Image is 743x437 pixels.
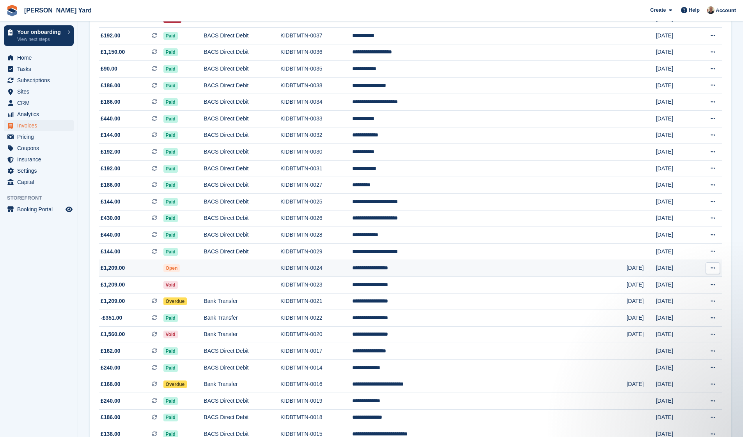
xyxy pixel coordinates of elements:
span: £440.00 [101,231,121,239]
td: KIDBTMTN-0025 [280,193,352,210]
td: [DATE] [656,343,694,360]
td: [DATE] [656,393,694,410]
img: Profile image for Bradley [113,12,129,28]
span: £1,209.00 [101,281,125,289]
span: Home [17,52,64,63]
span: Messages [65,263,92,268]
td: BACS Direct Debit [204,160,280,177]
td: [DATE] [656,94,694,111]
img: Profile image for Tom [83,12,99,28]
td: [DATE] [656,409,694,426]
span: £1,209.00 [101,264,125,272]
span: Help [689,6,700,14]
a: menu [4,86,74,97]
td: KIDBTMTN-0035 [280,61,352,78]
td: BACS Direct Debit [204,110,280,127]
div: Send us a messageWe typically reply in under 15 minutes [8,137,148,166]
div: Profile image for FinI'm checking in to see if you still need help with creating an invoice witho... [8,104,148,133]
button: Search for help [11,174,145,189]
td: [DATE] [656,326,694,343]
td: [DATE] [626,293,656,310]
a: [PERSON_NAME] Yard [21,4,95,17]
div: How to refund a subscription payment [16,225,131,233]
a: menu [4,177,74,188]
td: KIDBTMTN-0022 [280,310,352,327]
span: £144.00 [101,131,121,139]
span: CRM [17,97,64,108]
span: Sites [17,86,64,97]
div: How to refund a subscription payment [11,221,145,236]
td: KIDBTMTN-0014 [280,359,352,376]
div: Send us a message [16,143,130,152]
p: How can we help? [16,69,140,82]
span: Paid [163,181,178,189]
span: Capital [17,177,64,188]
td: [DATE] [656,28,694,44]
img: logo [16,15,56,27]
span: £168.00 [101,380,121,388]
span: £186.00 [101,413,121,421]
span: £430.00 [101,214,121,222]
td: [DATE] [626,260,656,277]
span: Void [163,331,178,338]
img: Si Allen [707,6,715,14]
td: [DATE] [656,127,694,144]
td: BACS Direct Debit [204,94,280,111]
td: KIDBTMTN-0016 [280,376,352,393]
td: Bank Transfer [204,326,280,343]
div: Fin [35,118,43,126]
td: BACS Direct Debit [204,409,280,426]
td: KIDBTMTN-0038 [280,77,352,94]
span: £192.00 [101,32,121,40]
td: [DATE] [656,293,694,310]
td: KIDBTMTN-0026 [280,210,352,227]
span: £144.00 [101,198,121,206]
span: £1,209.00 [101,297,125,305]
button: Help [104,243,156,274]
td: [DATE] [626,276,656,293]
td: KIDBTMTN-0031 [280,160,352,177]
span: Paid [163,214,178,222]
a: menu [4,154,74,165]
span: £440.00 [101,115,121,123]
span: £1,150.00 [101,48,125,56]
span: £144.00 [101,248,121,256]
img: Profile image for Fin [16,110,32,126]
span: Pricing [17,131,64,142]
td: BACS Direct Debit [204,359,280,376]
td: [DATE] [656,310,694,327]
td: [DATE] [656,61,694,78]
td: BACS Direct Debit [204,243,280,260]
span: Paid [163,397,178,405]
td: BACS Direct Debit [204,44,280,61]
td: [DATE] [656,193,694,210]
td: KIDBTMTN-0024 [280,260,352,277]
td: [DATE] [656,77,694,94]
td: [DATE] [626,326,656,343]
td: KIDBTMTN-0023 [280,276,352,293]
td: [DATE] [656,376,694,393]
span: Paid [163,148,178,156]
td: BACS Direct Debit [204,61,280,78]
span: £186.00 [101,81,121,90]
span: £192.00 [101,148,121,156]
td: [DATE] [656,227,694,244]
span: Invoices [17,120,64,131]
p: Hi Si 👋 [16,55,140,69]
span: £240.00 [101,397,121,405]
div: Setting up Billing Periods [11,207,145,221]
td: KIDBTMTN-0037 [280,28,352,44]
td: [DATE] [626,376,656,393]
span: Paid [163,98,178,106]
span: Overdue [163,380,187,388]
div: How to Create a Site Map [16,239,131,247]
td: [DATE] [656,260,694,277]
td: KIDBTMTN-0028 [280,227,352,244]
td: KIDBTMTN-0029 [280,243,352,260]
a: Preview store [64,205,74,214]
td: BACS Direct Debit [204,227,280,244]
span: Paid [163,198,178,206]
span: Create [650,6,666,14]
a: menu [4,120,74,131]
td: [DATE] [656,243,694,260]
